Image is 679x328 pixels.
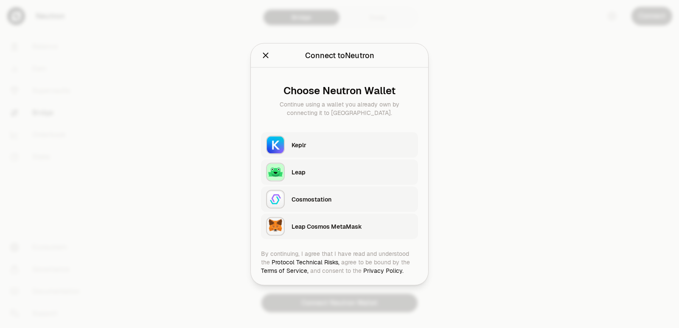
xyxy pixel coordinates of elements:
div: Leap Cosmos MetaMask [292,222,413,230]
div: By continuing, I agree that I have read and understood the agree to be bound by the and consent t... [261,249,418,275]
button: KeplrKeplr [261,132,418,157]
button: LeapLeap [261,159,418,185]
a: Terms of Service, [261,266,309,274]
img: Leap [266,163,285,181]
img: Cosmostation [266,190,285,208]
img: Leap Cosmos MetaMask [266,217,285,235]
button: Leap Cosmos MetaMaskLeap Cosmos MetaMask [261,213,418,239]
div: Choose Neutron Wallet [268,84,411,96]
div: Leap [292,168,413,176]
div: Continue using a wallet you already own by connecting it to [GEOGRAPHIC_DATA]. [268,100,411,117]
div: Keplr [292,140,413,149]
button: CosmostationCosmostation [261,186,418,212]
a: Privacy Policy. [363,266,404,274]
div: Cosmostation [292,195,413,203]
a: Protocol Technical Risks, [272,258,339,266]
div: Connect to Neutron [305,49,374,61]
button: Close [261,49,270,61]
img: Keplr [266,135,285,154]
